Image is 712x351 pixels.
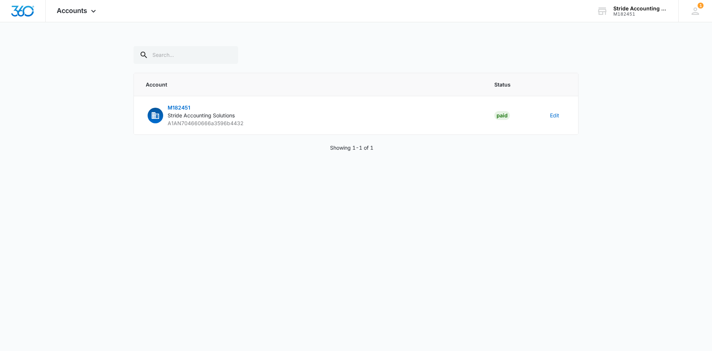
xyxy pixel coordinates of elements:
[146,104,244,127] button: M182451Stride Accounting SolutionsA1AN704660666a3596b4432
[330,144,373,152] p: Showing 1-1 of 1
[494,81,532,88] span: Status
[550,111,559,119] button: Edit
[57,7,87,14] span: Accounts
[613,6,667,12] div: account name
[698,3,703,9] div: notifications count
[133,46,238,64] input: Search...
[168,112,235,118] span: Stride Accounting Solutions
[494,111,510,120] div: Paid
[698,3,703,9] span: 1
[168,120,244,126] span: A1AN704660666a3596b4432
[146,81,477,88] span: Account
[168,104,190,111] span: M182451
[613,12,667,17] div: account id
